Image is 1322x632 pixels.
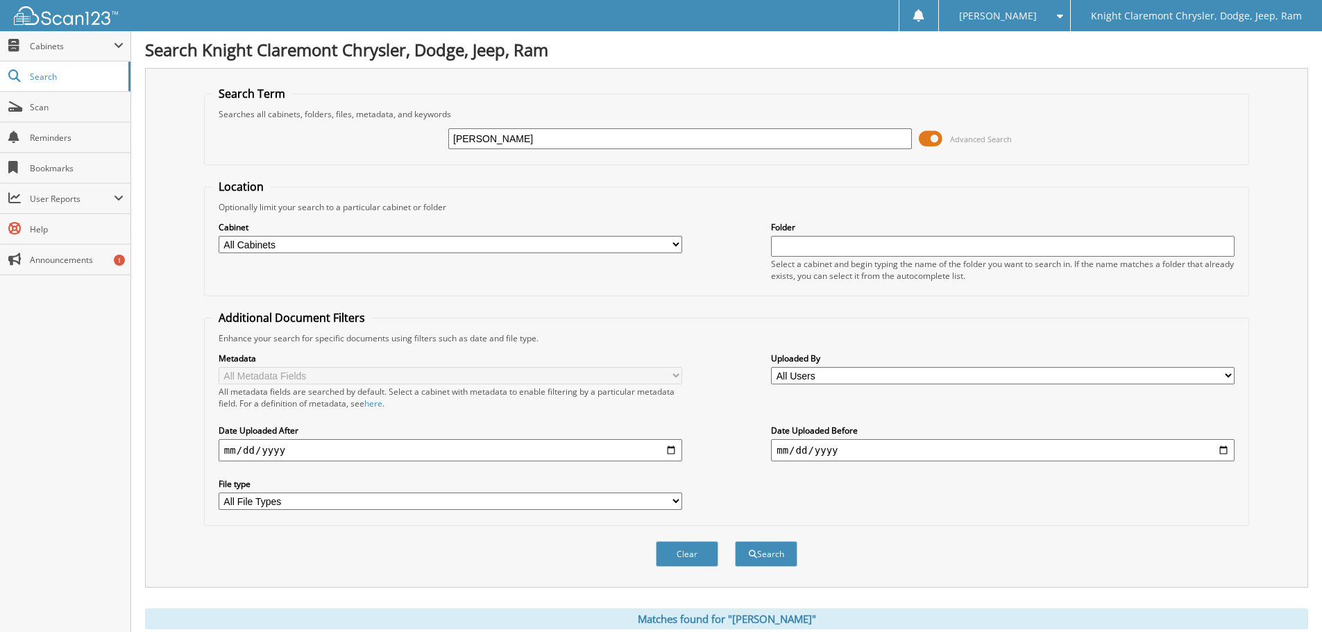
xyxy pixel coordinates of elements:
input: start [219,439,682,461]
span: Bookmarks [30,162,124,174]
img: scan123-logo-white.svg [14,6,118,25]
label: Date Uploaded Before [771,425,1235,436]
span: Help [30,223,124,235]
label: File type [219,478,682,490]
label: Cabinet [219,221,682,233]
label: Folder [771,221,1235,233]
span: Knight Claremont Chrysler, Dodge, Jeep, Ram [1091,12,1302,20]
div: Matches found for "[PERSON_NAME]" [145,608,1308,629]
button: Clear [656,541,718,567]
div: Enhance your search for specific documents using filters such as date and file type. [212,332,1242,344]
span: [PERSON_NAME] [959,12,1037,20]
h1: Search Knight Claremont Chrysler, Dodge, Jeep, Ram [145,38,1308,61]
div: Select a cabinet and begin typing the name of the folder you want to search in. If the name match... [771,258,1235,282]
label: Date Uploaded After [219,425,682,436]
div: All metadata fields are searched by default. Select a cabinet with metadata to enable filtering b... [219,386,682,409]
div: 1 [114,255,125,266]
span: Advanced Search [950,134,1012,144]
legend: Search Term [212,86,292,101]
span: Reminders [30,132,124,144]
button: Search [735,541,797,567]
label: Metadata [219,352,682,364]
label: Uploaded By [771,352,1235,364]
span: Cabinets [30,40,114,52]
legend: Additional Document Filters [212,310,372,325]
span: Announcements [30,254,124,266]
input: end [771,439,1235,461]
a: here [364,398,382,409]
span: User Reports [30,193,114,205]
span: Search [30,71,121,83]
div: Searches all cabinets, folders, files, metadata, and keywords [212,108,1242,120]
span: Scan [30,101,124,113]
legend: Location [212,179,271,194]
div: Optionally limit your search to a particular cabinet or folder [212,201,1242,213]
